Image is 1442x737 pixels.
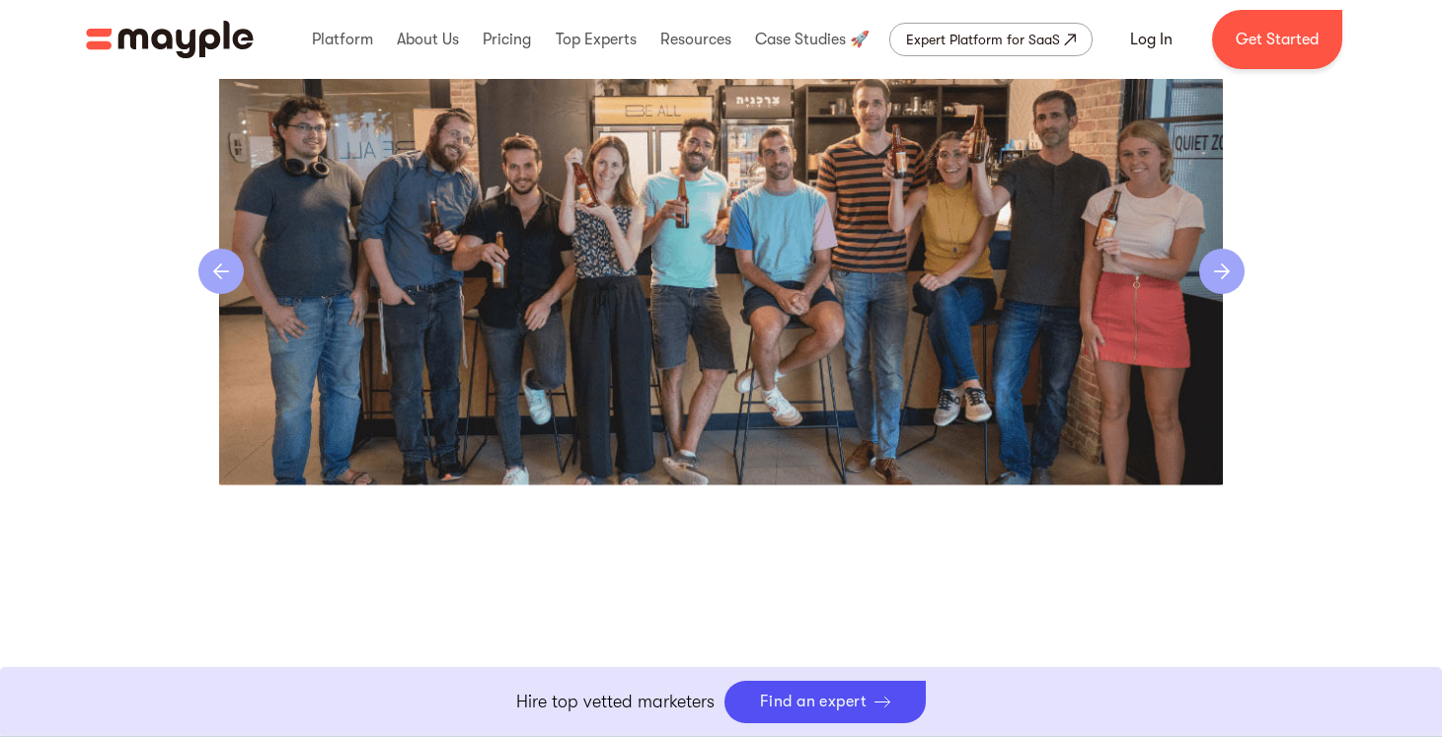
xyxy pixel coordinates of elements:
div: Expert Platform for SaaS [906,28,1060,51]
a: Log In [1106,16,1196,63]
a: home [86,21,254,58]
div: Platform [307,8,378,71]
a: Get Started [1212,10,1342,69]
div: Find an expert [760,693,868,711]
div: About Us [392,8,464,71]
img: Mayple logo [86,21,254,58]
div: carousel [198,53,1245,489]
div: Resources [655,8,736,71]
div: next slide [1199,249,1245,294]
iframe: Chat Widget [1087,508,1442,737]
div: previous slide [198,249,244,294]
div: Pricing [478,8,536,71]
div: Top Experts [551,8,642,71]
p: Hire top vetted marketers [516,689,715,715]
div: 3 of 4 [198,53,1245,485]
a: Expert Platform for SaaS [889,23,1093,56]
